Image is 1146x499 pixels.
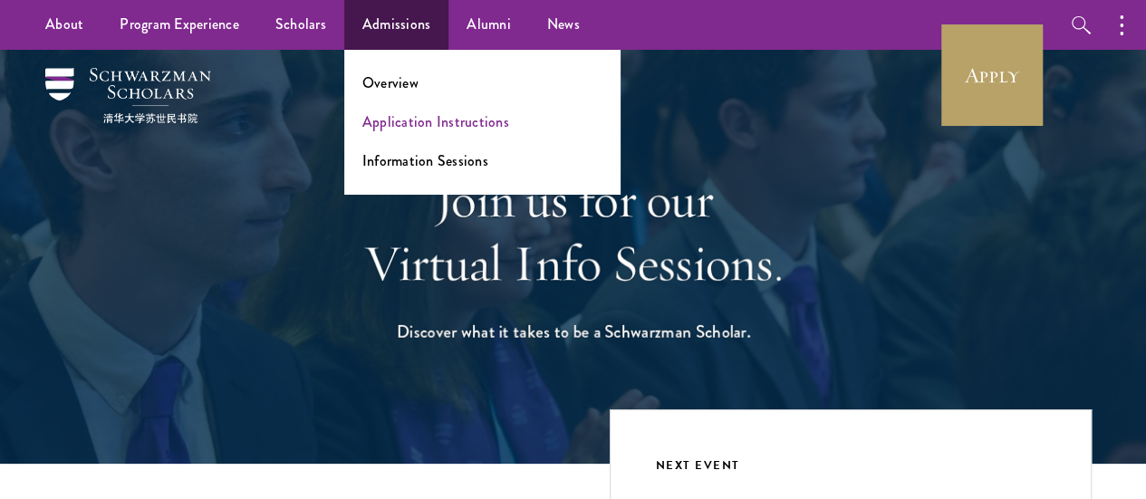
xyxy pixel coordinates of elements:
[45,68,211,123] img: Schwarzman Scholars
[362,150,488,171] a: Information Sessions
[362,72,419,93] a: Overview
[261,317,886,347] h1: Discover what it takes to be a Schwarzman Scholar.
[656,456,1046,475] div: Next Event
[362,111,509,132] a: Application Instructions
[941,24,1043,126] a: Apply
[261,168,886,294] h1: Join us for our Virtual Info Sessions.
